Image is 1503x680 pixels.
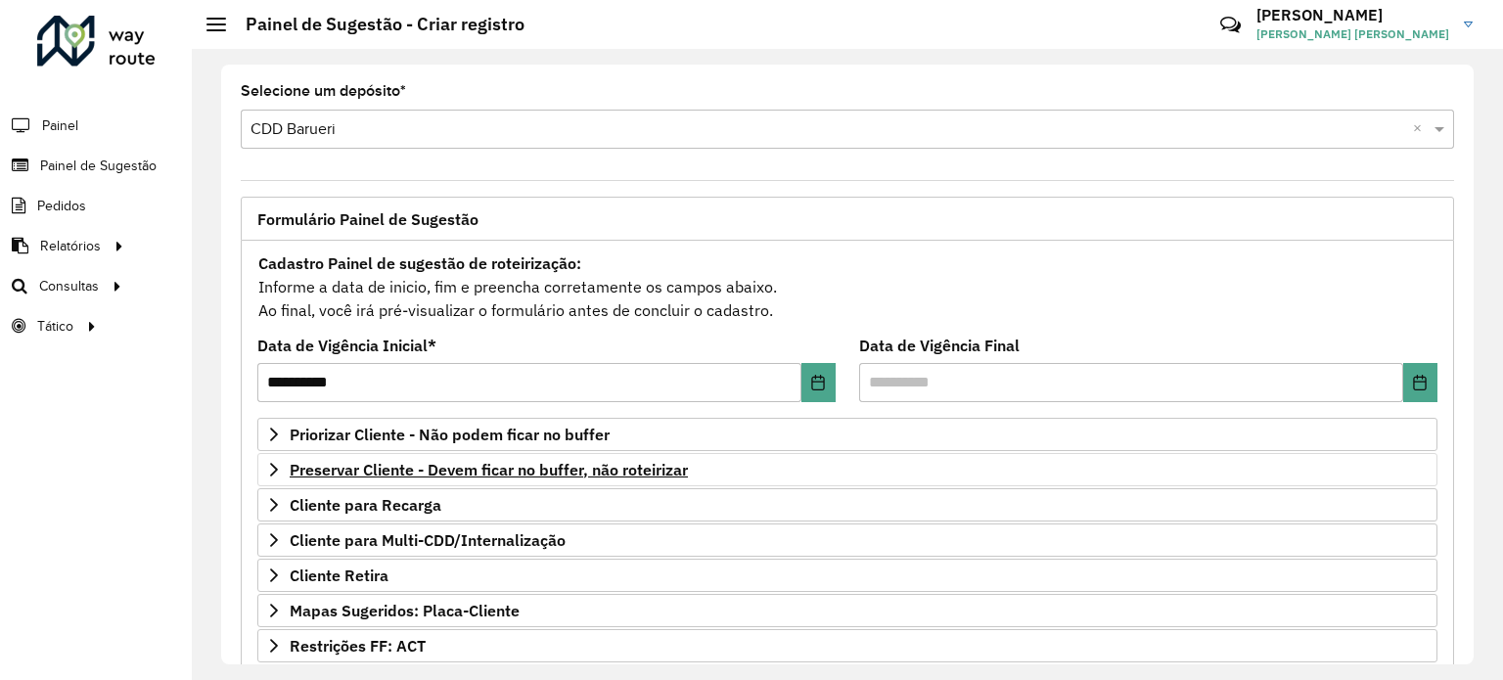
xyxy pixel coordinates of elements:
[257,629,1437,662] a: Restrições FF: ACT
[859,334,1020,357] label: Data de Vigência Final
[290,497,441,513] span: Cliente para Recarga
[257,594,1437,627] a: Mapas Sugeridos: Placa-Cliente
[290,638,426,654] span: Restrições FF: ACT
[1256,25,1449,43] span: [PERSON_NAME] [PERSON_NAME]
[42,115,78,136] span: Painel
[257,250,1437,323] div: Informe a data de inicio, fim e preencha corretamente os campos abaixo. Ao final, você irá pré-vi...
[257,418,1437,451] a: Priorizar Cliente - Não podem ficar no buffer
[290,567,388,583] span: Cliente Retira
[1413,117,1430,141] span: Clear all
[1209,4,1252,46] a: Contato Rápido
[1256,6,1449,24] h3: [PERSON_NAME]
[241,79,406,103] label: Selecione um depósito
[257,453,1437,486] a: Preservar Cliente - Devem ficar no buffer, não roteirizar
[290,462,688,477] span: Preservar Cliente - Devem ficar no buffer, não roteirizar
[257,559,1437,592] a: Cliente Retira
[257,488,1437,521] a: Cliente para Recarga
[801,363,836,402] button: Choose Date
[37,316,73,337] span: Tático
[290,603,520,618] span: Mapas Sugeridos: Placa-Cliente
[290,532,566,548] span: Cliente para Multi-CDD/Internalização
[257,334,436,357] label: Data de Vigência Inicial
[40,156,157,176] span: Painel de Sugestão
[290,427,610,442] span: Priorizar Cliente - Não podem ficar no buffer
[257,211,478,227] span: Formulário Painel de Sugestão
[39,276,99,296] span: Consultas
[37,196,86,216] span: Pedidos
[40,236,101,256] span: Relatórios
[226,14,524,35] h2: Painel de Sugestão - Criar registro
[257,523,1437,557] a: Cliente para Multi-CDD/Internalização
[1403,363,1437,402] button: Choose Date
[258,253,581,273] strong: Cadastro Painel de sugestão de roteirização:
